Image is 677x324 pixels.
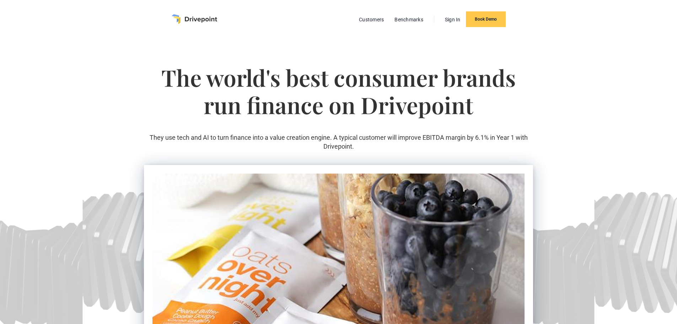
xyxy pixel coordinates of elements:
[466,11,506,27] a: Book Demo
[172,14,217,24] a: home
[355,15,387,24] a: Customers
[441,15,464,24] a: Sign In
[144,133,533,151] p: They use tech and AI to turn finance into a value creation engine. A typical customer will improv...
[391,15,427,24] a: Benchmarks
[144,64,533,133] h1: The world's best consumer brands run finance on Drivepoint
